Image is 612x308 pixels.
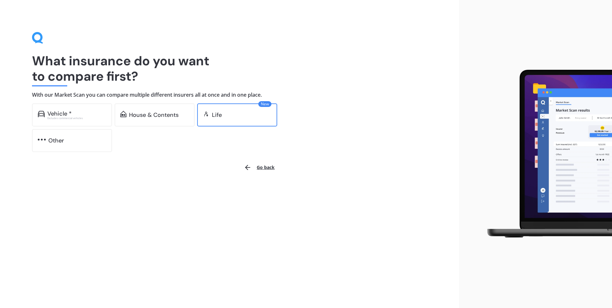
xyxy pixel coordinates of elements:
[129,112,179,118] div: House & Contents
[32,53,427,84] h1: What insurance do you want to compare first?
[212,112,222,118] div: Life
[240,160,278,175] button: Go back
[120,111,126,117] img: home-and-contents.b802091223b8502ef2dd.svg
[48,137,64,144] div: Other
[258,101,271,107] span: New
[47,110,72,117] div: Vehicle *
[478,66,612,242] img: laptop.webp
[38,136,46,143] img: other.81dba5aafe580aa69f38.svg
[47,117,106,119] div: Excludes commercial vehicles
[203,111,209,117] img: life.f720d6a2d7cdcd3ad642.svg
[32,92,427,98] h4: With our Market Scan you can compare multiple different insurers all at once and in one place.
[38,111,45,117] img: car.f15378c7a67c060ca3f3.svg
